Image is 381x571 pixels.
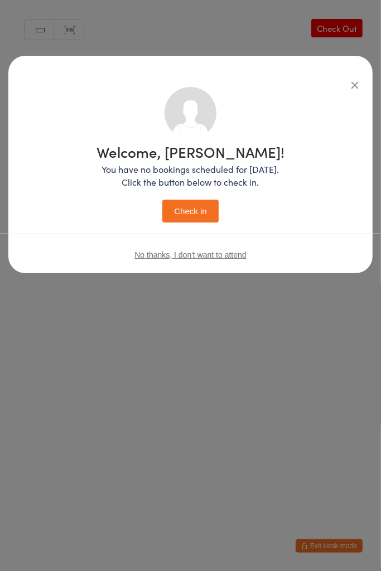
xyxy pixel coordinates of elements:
[97,144,284,159] h1: Welcome, [PERSON_NAME]!
[165,87,216,139] img: no_photo.png
[162,200,218,222] button: Check in
[97,163,284,188] p: You have no bookings scheduled for [DATE]. Click the button below to check in.
[134,250,246,259] button: No thanks, I don't want to attend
